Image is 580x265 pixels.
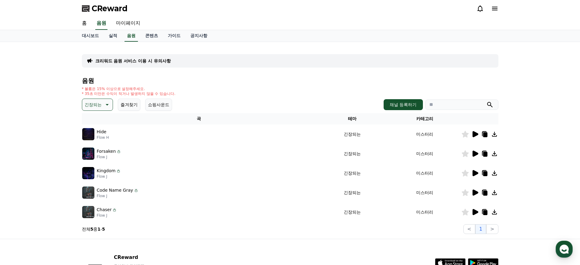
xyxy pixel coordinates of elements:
[82,77,498,84] h4: 음원
[82,226,105,232] p: 전체 중 -
[486,224,498,234] button: >
[97,129,107,135] p: Hide
[118,99,140,111] button: 즐겨찾기
[97,187,133,194] p: Code Name Gray
[475,224,486,234] button: 1
[97,227,100,232] strong: 1
[97,213,117,218] p: Flow J
[388,144,461,163] td: 미스터리
[82,86,176,91] p: * 볼륨은 15% 이상으로 설정해주세요.
[316,113,388,124] th: 테마
[82,113,316,124] th: 곡
[82,167,94,179] img: music
[185,30,212,42] a: 공지사항
[95,17,107,30] a: 음원
[77,17,92,30] a: 홈
[316,202,388,222] td: 긴장되는
[92,4,128,13] span: CReward
[316,144,388,163] td: 긴장되는
[114,254,188,261] p: CReward
[77,30,104,42] a: 대시보드
[97,174,121,179] p: Flow J
[111,17,145,30] a: 마이페이지
[388,124,461,144] td: 미스터리
[82,128,94,140] img: music
[85,100,102,109] p: 긴장되는
[316,124,388,144] td: 긴장되는
[82,99,113,111] button: 긴장되는
[97,168,116,174] p: Kingdom
[97,207,112,213] p: Chaser
[388,113,461,124] th: 카테고리
[145,99,172,111] button: 쇼핑사운드
[316,183,388,202] td: 긴장되는
[125,30,138,42] a: 음원
[388,163,461,183] td: 미스터리
[97,135,109,140] p: Flow H
[463,224,475,234] button: <
[95,58,171,64] a: 크리워드 음원 서비스 이용 시 유의사항
[388,183,461,202] td: 미스터리
[82,91,176,96] p: * 35초 미만은 수익이 적거나 발생하지 않을 수 있습니다.
[384,99,423,110] button: 채널 등록하기
[97,148,116,155] p: Forsaken
[82,206,94,218] img: music
[140,30,163,42] a: 콘텐츠
[82,148,94,160] img: music
[102,227,105,232] strong: 5
[104,30,122,42] a: 실적
[90,227,93,232] strong: 5
[388,202,461,222] td: 미스터리
[163,30,185,42] a: 가이드
[97,155,121,159] p: Flow J
[316,163,388,183] td: 긴장되는
[82,4,128,13] a: CReward
[82,187,94,199] img: music
[97,194,139,198] p: Flow J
